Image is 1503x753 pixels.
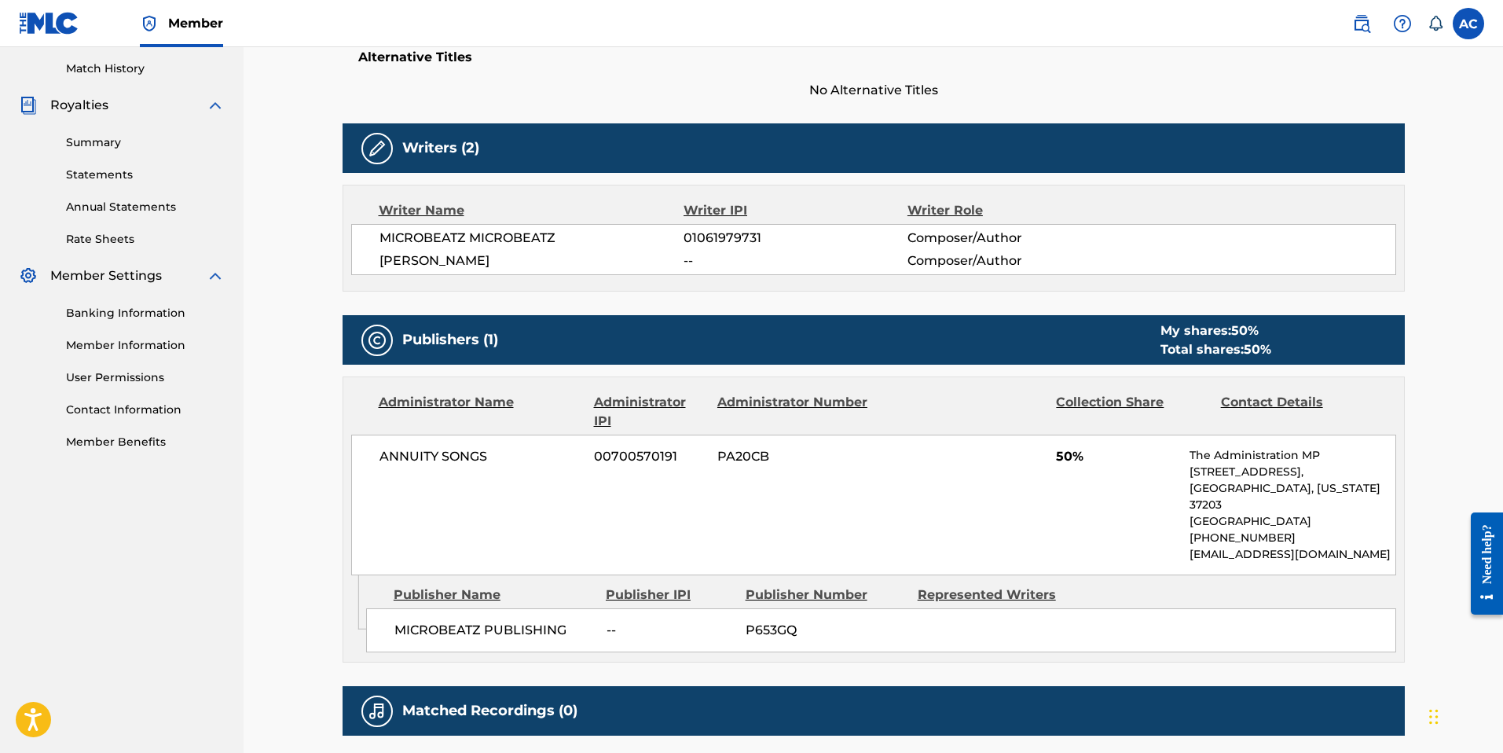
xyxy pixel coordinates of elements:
[1160,321,1271,340] div: My shares:
[1428,16,1443,31] div: Notifications
[379,229,684,248] span: MICROBEATZ MICROBEATZ
[717,393,870,431] div: Administrator Number
[379,447,583,466] span: ANNUITY SONGS
[66,402,225,418] a: Contact Information
[1459,501,1503,627] iframe: Resource Center
[1190,480,1395,513] p: [GEOGRAPHIC_DATA], [US_STATE] 37203
[606,586,734,604] div: Publisher IPI
[402,139,479,157] h5: Writers (2)
[1190,447,1395,464] p: The Administration MP
[402,331,498,349] h5: Publishers (1)
[1424,678,1503,753] iframe: Chat Widget
[907,229,1111,248] span: Composer/Author
[907,201,1111,220] div: Writer Role
[66,231,225,248] a: Rate Sheets
[368,702,387,721] img: Matched Recordings
[746,586,906,604] div: Publisher Number
[1190,464,1395,480] p: [STREET_ADDRESS],
[684,252,907,270] span: --
[394,621,595,640] span: MICROBEATZ PUBLISHING
[1160,340,1271,359] div: Total shares:
[394,586,594,604] div: Publisher Name
[379,201,684,220] div: Writer Name
[918,586,1078,604] div: Represented Writers
[343,81,1405,100] span: No Alternative Titles
[1221,393,1373,431] div: Contact Details
[607,621,734,640] span: --
[1056,393,1208,431] div: Collection Share
[50,96,108,115] span: Royalties
[907,252,1111,270] span: Composer/Author
[379,252,684,270] span: [PERSON_NAME]
[66,167,225,183] a: Statements
[379,393,582,431] div: Administrator Name
[1231,323,1259,338] span: 50 %
[1387,8,1418,39] div: Help
[402,702,577,720] h5: Matched Recordings (0)
[746,621,906,640] span: P653GQ
[1190,513,1395,530] p: [GEOGRAPHIC_DATA]
[1453,8,1484,39] div: User Menu
[1190,546,1395,563] p: [EMAIL_ADDRESS][DOMAIN_NAME]
[594,393,706,431] div: Administrator IPI
[206,96,225,115] img: expand
[206,266,225,285] img: expand
[19,96,38,115] img: Royalties
[594,447,706,466] span: 00700570191
[717,447,870,466] span: PA20CB
[1429,693,1439,740] div: Drag
[1346,8,1377,39] a: Public Search
[19,12,79,35] img: MLC Logo
[684,201,907,220] div: Writer IPI
[1056,447,1178,466] span: 50%
[66,369,225,386] a: User Permissions
[1393,14,1412,33] img: help
[168,14,223,32] span: Member
[50,266,162,285] span: Member Settings
[66,434,225,450] a: Member Benefits
[140,14,159,33] img: Top Rightsholder
[358,50,1389,65] h5: Alternative Titles
[66,199,225,215] a: Annual Statements
[368,331,387,350] img: Publishers
[1190,530,1395,546] p: [PHONE_NUMBER]
[1244,342,1271,357] span: 50 %
[684,229,907,248] span: 01061979731
[66,134,225,151] a: Summary
[1352,14,1371,33] img: search
[66,61,225,77] a: Match History
[19,266,38,285] img: Member Settings
[66,305,225,321] a: Banking Information
[368,139,387,158] img: Writers
[66,337,225,354] a: Member Information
